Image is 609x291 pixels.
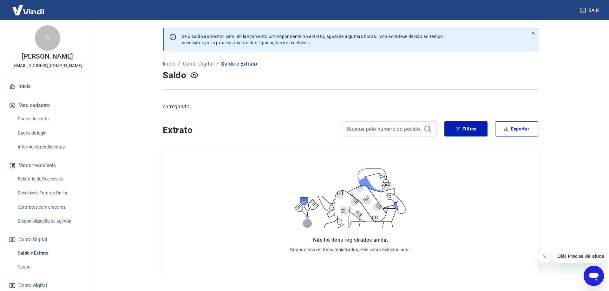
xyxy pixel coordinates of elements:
span: Olá! Precisa de ajuda? [4,4,53,9]
a: Dados de login [15,127,87,140]
img: Vindi [8,0,49,20]
h4: Extrato [163,124,334,136]
iframe: Close message [538,250,551,263]
button: Conta Digital [8,233,87,247]
a: Contratos com credores [15,201,87,214]
p: Saldo e Extrato [221,60,257,68]
span: Não há itens registrados ainda. [313,237,388,243]
a: Informe de rendimentos [15,141,87,154]
span: Conta digital [18,281,47,290]
h4: Saldo [163,69,187,82]
iframe: Message from company [553,249,604,263]
a: Início [163,60,175,68]
div: A [35,25,60,51]
input: Busque pelo número do pedido [347,124,421,134]
p: [PERSON_NAME] [22,53,73,60]
a: Dados da conta [15,112,87,125]
a: Disponibilização de agenda [15,215,87,228]
button: Filtros [444,121,488,136]
p: Quando houver itens registrados, eles serão exibidos aqui. [290,246,411,253]
p: [EMAIL_ADDRESS][DOMAIN_NAME] [12,62,82,69]
a: Relatório de Recebíveis [15,173,87,186]
a: Início [8,79,87,93]
button: Meu cadastro [8,98,87,112]
p: carregando... [163,103,538,111]
button: Sair [579,4,601,16]
a: Recebíveis Futuros Online [15,187,87,199]
a: Saldo e Extrato [15,247,87,260]
a: Conta Digital [183,60,214,68]
p: / [178,60,180,68]
iframe: Button to launch messaging window [584,266,604,286]
button: Meus recebíveis [8,159,87,173]
p: / [216,60,219,68]
a: Saque [15,261,87,274]
p: Se o saldo aumentar sem um lançamento correspondente no extrato, aguarde algumas horas. Isso acon... [182,33,443,46]
button: Exportar [495,121,538,136]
